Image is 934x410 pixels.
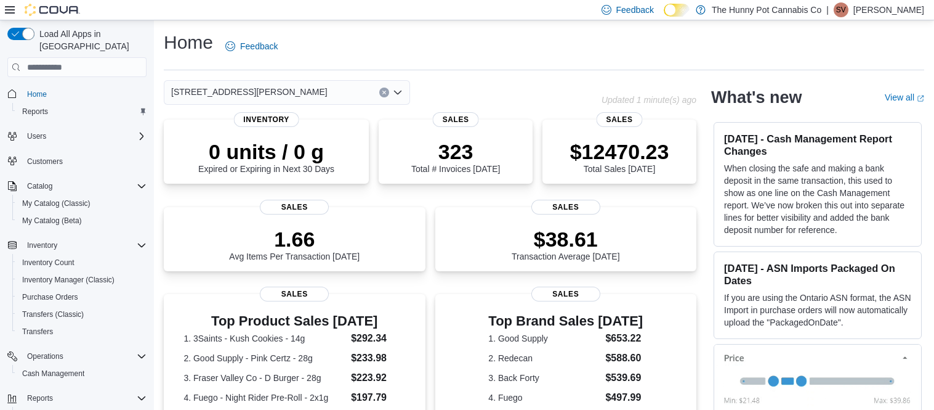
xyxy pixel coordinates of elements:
[17,366,147,381] span: Cash Management
[22,391,147,406] span: Reports
[512,227,620,261] div: Transaction Average [DATE]
[2,237,151,254] button: Inventory
[834,2,848,17] div: Steve Vandermeulen
[2,178,151,195] button: Catalog
[22,275,115,285] span: Inventory Manager (Classic)
[12,365,151,382] button: Cash Management
[17,324,147,339] span: Transfers
[616,4,654,16] span: Feedback
[433,112,479,127] span: Sales
[488,332,600,345] dt: 1. Good Supply
[826,2,829,17] p: |
[27,393,53,403] span: Reports
[597,112,643,127] span: Sales
[164,30,213,55] h1: Home
[25,4,80,16] img: Cova
[12,254,151,271] button: Inventory Count
[27,351,63,361] span: Operations
[351,331,405,346] dd: $292.34
[12,323,151,340] button: Transfers
[605,331,643,346] dd: $653.22
[17,255,79,270] a: Inventory Count
[12,195,151,212] button: My Catalog (Classic)
[22,349,147,364] span: Operations
[12,306,151,323] button: Transfers (Classic)
[229,227,360,261] div: Avg Items Per Transaction [DATE]
[488,392,600,404] dt: 4. Fuego
[853,2,924,17] p: [PERSON_NAME]
[712,2,821,17] p: The Hunny Pot Cannabis Co
[17,196,95,211] a: My Catalog (Classic)
[229,227,360,252] p: 1.66
[12,289,151,306] button: Purchase Orders
[171,84,328,99] span: [STREET_ADDRESS][PERSON_NAME]
[22,216,82,226] span: My Catalog (Beta)
[570,139,669,164] p: $12470.23
[17,290,147,305] span: Purchase Orders
[12,103,151,120] button: Reports
[724,262,911,287] h3: [DATE] - ASN Imports Packaged On Dates
[664,4,690,17] input: Dark Mode
[183,314,405,329] h3: Top Product Sales [DATE]
[198,139,334,174] div: Expired or Expiring in Next 30 Days
[351,390,405,405] dd: $197.79
[17,307,147,322] span: Transfers (Classic)
[183,372,346,384] dt: 3. Fraser Valley Co - D Burger - 28g
[917,95,924,102] svg: External link
[183,352,346,364] dt: 2. Good Supply - Pink Certz - 28g
[22,258,74,268] span: Inventory Count
[183,392,346,404] dt: 4. Fuego - Night Rider Pre-Roll - 2x1g
[240,40,278,52] span: Feedback
[22,327,53,337] span: Transfers
[2,390,151,407] button: Reports
[17,273,147,287] span: Inventory Manager (Classic)
[605,390,643,405] dd: $497.99
[22,129,147,144] span: Users
[260,200,329,215] span: Sales
[379,88,389,97] button: Clear input
[488,352,600,364] dt: 2. Redecan
[531,287,600,301] span: Sales
[27,240,57,250] span: Inventory
[17,255,147,270] span: Inventory Count
[411,139,500,164] p: 323
[17,196,147,211] span: My Catalog (Classic)
[17,104,147,119] span: Reports
[27,131,46,141] span: Users
[12,212,151,229] button: My Catalog (Beta)
[22,199,91,208] span: My Catalog (Classic)
[17,213,147,228] span: My Catalog (Beta)
[351,351,405,366] dd: $233.98
[836,2,846,17] span: SV
[198,139,334,164] p: 0 units / 0 g
[488,314,643,329] h3: Top Brand Sales [DATE]
[2,128,151,145] button: Users
[570,139,669,174] div: Total Sales [DATE]
[411,139,500,174] div: Total # Invoices [DATE]
[711,88,802,107] h2: What's new
[602,95,696,105] p: Updated 1 minute(s) ago
[605,351,643,366] dd: $588.60
[233,112,299,127] span: Inventory
[488,372,600,384] dt: 3. Back Forty
[22,154,68,169] a: Customers
[605,371,643,385] dd: $539.69
[724,162,911,236] p: When closing the safe and making a bank deposit in the same transaction, this used to show as one...
[885,92,924,102] a: View allExternal link
[17,213,87,228] a: My Catalog (Beta)
[220,34,283,59] a: Feedback
[17,290,83,305] a: Purchase Orders
[22,292,78,302] span: Purchase Orders
[22,179,147,194] span: Catalog
[393,88,403,97] button: Open list of options
[724,133,911,157] h3: [DATE] - Cash Management Report Changes
[2,152,151,170] button: Customers
[22,310,84,319] span: Transfers (Classic)
[22,349,68,364] button: Operations
[17,324,58,339] a: Transfers
[17,307,89,322] a: Transfers (Classic)
[27,157,63,166] span: Customers
[22,391,58,406] button: Reports
[22,87,52,102] a: Home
